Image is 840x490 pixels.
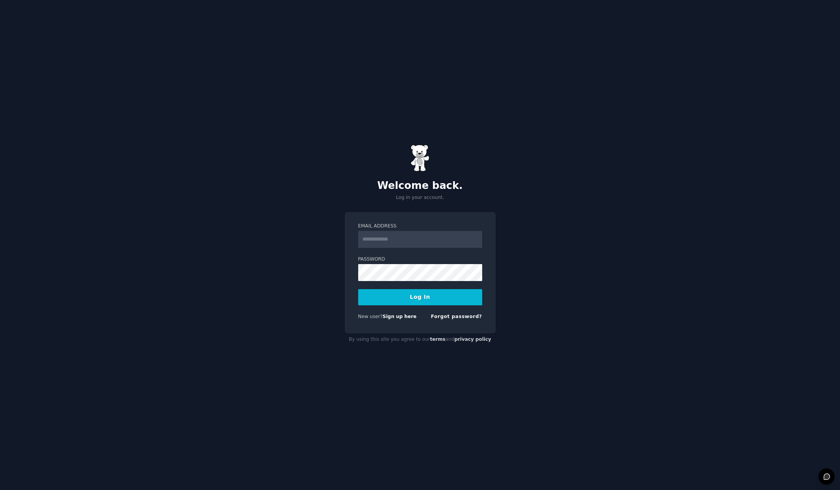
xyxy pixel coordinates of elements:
[345,194,496,201] p: Log in your account.
[411,145,430,172] img: Gummy Bear
[358,314,383,319] span: New user?
[358,256,482,263] label: Password
[345,333,496,346] div: By using this site you agree to our and
[345,180,496,192] h2: Welcome back.
[358,223,482,230] label: Email Address
[358,289,482,305] button: Log In
[431,314,482,319] a: Forgot password?
[382,314,416,319] a: Sign up here
[454,337,491,342] a: privacy policy
[430,337,445,342] a: terms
